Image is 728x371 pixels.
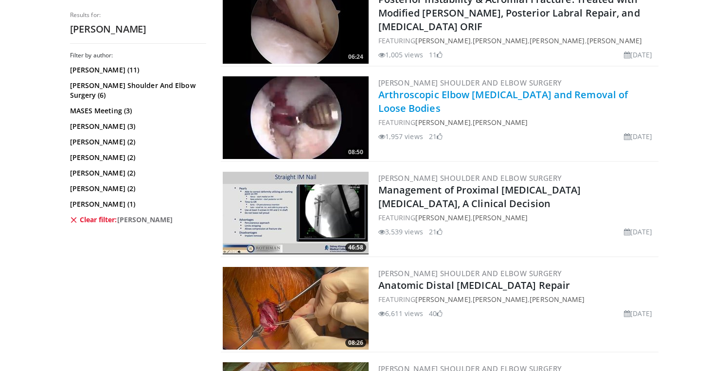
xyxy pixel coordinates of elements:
[429,308,443,318] li: 40
[415,118,470,127] a: [PERSON_NAME]
[70,122,204,131] a: [PERSON_NAME] (3)
[70,65,204,75] a: [PERSON_NAME] (11)
[378,183,581,210] a: Management of Proximal [MEDICAL_DATA] [MEDICAL_DATA], A Clinical Decision
[117,215,173,225] span: [PERSON_NAME]
[378,117,657,127] div: FEATURING ,
[378,268,562,278] a: [PERSON_NAME] Shoulder and Elbow Surgery
[415,36,470,45] a: [PERSON_NAME]
[378,88,628,115] a: Arthroscopic Elbow [MEDICAL_DATA] and Removal of Loose Bodies
[70,215,204,225] a: Clear filter:[PERSON_NAME]
[345,148,366,157] span: 08:50
[70,153,204,162] a: [PERSON_NAME] (2)
[70,23,206,35] h2: [PERSON_NAME]
[223,76,369,159] img: 521acb55-440b-4875-869f-37cc244b3623.300x170_q85_crop-smart_upscale.jpg
[378,294,657,304] div: FEATURING , ,
[378,35,657,46] div: FEATURING , , ,
[378,308,423,318] li: 6,611 views
[223,172,369,254] a: 46:58
[624,227,653,237] li: [DATE]
[70,137,204,147] a: [PERSON_NAME] (2)
[587,36,642,45] a: [PERSON_NAME]
[378,279,570,292] a: Anatomic Distal [MEDICAL_DATA] Repair
[223,267,369,350] a: 08:26
[415,213,470,222] a: [PERSON_NAME]
[378,173,562,183] a: [PERSON_NAME] Shoulder and Elbow Surgery
[70,106,204,116] a: MASES Meeting (3)
[429,50,443,60] li: 11
[378,78,562,88] a: [PERSON_NAME] Shoulder and Elbow Surgery
[429,131,443,141] li: 21
[624,131,653,141] li: [DATE]
[473,295,528,304] a: [PERSON_NAME]
[345,338,366,347] span: 08:26
[70,199,204,209] a: [PERSON_NAME] (1)
[345,243,366,252] span: 46:58
[473,36,528,45] a: [PERSON_NAME]
[429,227,443,237] li: 21
[624,50,653,60] li: [DATE]
[70,11,206,19] p: Results for:
[378,212,657,223] div: FEATURING ,
[378,227,423,237] li: 3,539 views
[345,53,366,61] span: 06:24
[530,295,585,304] a: [PERSON_NAME]
[70,52,206,59] h3: Filter by author:
[223,172,369,254] img: 50bf13b7-4f98-4fa9-a550-fadfe9b83e49.300x170_q85_crop-smart_upscale.jpg
[378,50,423,60] li: 1,005 views
[70,81,204,100] a: [PERSON_NAME] Shoulder And Elbow Surgery (6)
[473,118,528,127] a: [PERSON_NAME]
[624,308,653,318] li: [DATE]
[530,36,585,45] a: [PERSON_NAME]
[70,184,204,194] a: [PERSON_NAME] (2)
[378,131,423,141] li: 1,957 views
[223,267,369,350] img: 288b5a3a-0bb2-49d6-b52e-4f2b0a9ab2af.300x170_q85_crop-smart_upscale.jpg
[415,295,470,304] a: [PERSON_NAME]
[70,168,204,178] a: [PERSON_NAME] (2)
[223,76,369,159] a: 08:50
[473,213,528,222] a: [PERSON_NAME]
